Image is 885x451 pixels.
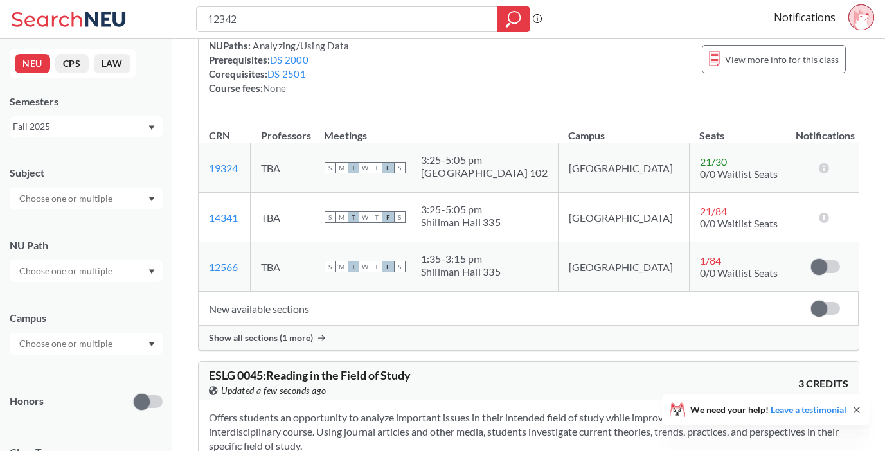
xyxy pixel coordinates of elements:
svg: Dropdown arrow [148,342,155,347]
a: Notifications [774,10,836,24]
span: W [359,162,371,173]
input: Choose one or multiple [13,191,121,206]
span: M [336,261,348,272]
span: F [382,162,394,173]
div: CRN [209,128,230,143]
span: Analyzing/Using Data [251,40,349,51]
div: NU Path [10,238,163,252]
span: W [359,261,371,272]
span: T [371,261,382,272]
td: New available sections [199,292,792,326]
div: Fall 2025Dropdown arrow [10,116,163,137]
span: T [348,261,359,272]
div: 3:25 - 5:05 pm [421,203,501,216]
span: S [325,211,336,223]
div: Dropdown arrow [10,260,163,282]
span: S [325,162,336,173]
div: Dropdown arrow [10,333,163,355]
span: Show all sections (1 more) [209,332,313,344]
span: S [325,261,336,272]
span: 1 / 84 [700,254,721,267]
svg: Dropdown arrow [148,269,155,274]
span: W [359,211,371,223]
a: 14341 [209,211,238,224]
a: 19324 [209,162,238,174]
svg: magnifying glass [506,10,521,28]
div: magnifying glass [497,6,530,32]
div: 1:35 - 3:15 pm [421,252,501,265]
input: Class, professor, course number, "phrase" [206,8,488,30]
span: We need your help! [690,405,846,414]
div: Fall 2025 [13,119,147,134]
div: Dropdown arrow [10,188,163,209]
div: Shillman Hall 335 [421,216,501,229]
div: Show all sections (1 more) [199,326,859,350]
span: 21 / 30 [700,155,727,168]
td: TBA [251,193,314,242]
th: Campus [558,116,689,143]
span: Updated a few seconds ago [221,384,326,398]
span: F [382,261,394,272]
span: S [394,211,406,223]
div: Shillman Hall 335 [421,265,501,278]
svg: Dropdown arrow [148,197,155,202]
p: Honors [10,394,44,409]
span: 3 CREDITS [798,376,848,391]
span: 0/0 Waitlist Seats [700,217,778,229]
th: Meetings [314,116,558,143]
th: Notifications [792,116,859,143]
input: Choose one or multiple [13,263,121,279]
span: M [336,162,348,173]
button: CPS [55,54,89,73]
a: 12566 [209,261,238,273]
span: ESLG 0045 : Reading in the Field of Study [209,368,411,382]
div: Campus [10,311,163,325]
td: [GEOGRAPHIC_DATA] [558,143,689,193]
div: Subject [10,166,163,180]
a: DS 2501 [267,68,306,80]
td: [GEOGRAPHIC_DATA] [558,193,689,242]
div: Semesters [10,94,163,109]
th: Professors [251,116,314,143]
td: [GEOGRAPHIC_DATA] [558,242,689,292]
th: Seats [689,116,792,143]
a: DS 2000 [270,54,308,66]
div: NUPaths: Prerequisites: Corequisites: Course fees: [209,39,349,95]
span: T [371,162,382,173]
span: View more info for this class [725,51,839,67]
span: T [348,162,359,173]
span: 21 / 84 [700,205,727,217]
input: Choose one or multiple [13,336,121,351]
td: TBA [251,242,314,292]
div: 3:25 - 5:05 pm [421,154,548,166]
span: 0/0 Waitlist Seats [700,168,778,180]
span: 0/0 Waitlist Seats [700,267,778,279]
span: T [371,211,382,223]
button: LAW [94,54,130,73]
span: F [382,211,394,223]
span: None [263,82,286,94]
span: T [348,211,359,223]
a: Leave a testimonial [771,404,846,415]
span: S [394,162,406,173]
span: S [394,261,406,272]
button: NEU [15,54,50,73]
div: [GEOGRAPHIC_DATA] 102 [421,166,548,179]
svg: Dropdown arrow [148,125,155,130]
td: TBA [251,143,314,193]
span: M [336,211,348,223]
